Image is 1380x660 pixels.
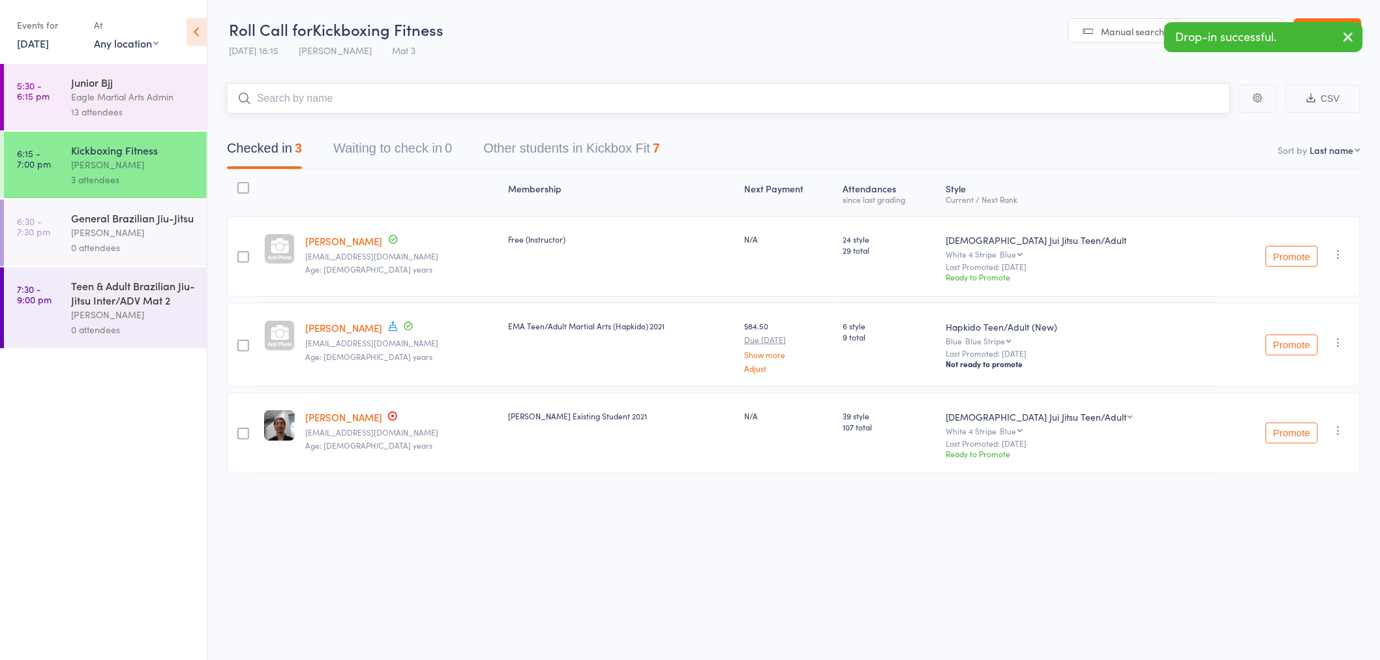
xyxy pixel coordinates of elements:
div: [DEMOGRAPHIC_DATA] Jui Jitsu Teen/Adult [946,233,1214,247]
div: Kickboxing Fitness [71,143,196,157]
span: Age: [DEMOGRAPHIC_DATA] years [305,440,432,451]
a: 6:30 -7:30 pmGeneral Brazilian Jiu-Jitsu[PERSON_NAME]0 attendees [4,200,207,266]
img: image1677277637.png [264,410,295,441]
a: [PERSON_NAME] [305,234,382,248]
small: VISHNU.VERSUS@GMAIL.COM [305,252,497,261]
small: xandersoh@gmail.com [305,428,497,437]
span: 6 style [843,320,935,331]
button: Checked in3 [227,134,302,169]
div: $84.50 [744,320,832,372]
div: 13 attendees [71,104,196,119]
div: 3 attendees [71,172,196,187]
span: 24 style [843,233,935,245]
div: Ready to Promote [946,448,1214,459]
div: Drop-in successful. [1164,22,1363,52]
span: Age: [DEMOGRAPHIC_DATA] years [305,263,432,275]
button: Other students in Kickbox Fit7 [483,134,660,169]
a: [PERSON_NAME] [305,410,382,424]
div: Junior Bjj [71,75,196,89]
div: Blue [946,337,1214,345]
div: Atten­dances [837,175,940,210]
span: Kickboxing Fitness [312,18,443,40]
div: [PERSON_NAME] [71,225,196,240]
div: 7 [653,141,660,155]
button: Promote [1266,335,1318,355]
small: Due [DATE] [744,335,832,344]
button: Promote [1266,246,1318,267]
a: [PERSON_NAME] [305,321,382,335]
span: 39 style [843,410,935,421]
div: N/A [744,410,832,421]
div: At [94,14,158,36]
time: 6:15 - 7:00 pm [17,148,51,169]
a: Adjust [744,364,832,372]
span: Mat 3 [392,44,415,57]
div: Eagle Martial Arts Admin [71,89,196,104]
div: Hapkido Teen/Adult (New) [946,320,1214,333]
div: Free (Instructor) [508,233,734,245]
div: 0 attendees [71,322,196,337]
div: Blue [1000,427,1016,435]
small: sevrukov@gmail.com [305,338,497,348]
div: Events for [17,14,81,36]
div: Blue Stripe [965,337,1005,345]
a: [DATE] [17,36,49,50]
div: Teen & Adult Brazilian Jiu-Jitsu Inter/ADV Mat 2 [71,278,196,307]
div: [PERSON_NAME] Existing Student 2021 [508,410,734,421]
time: 5:30 - 6:15 pm [17,80,50,101]
a: Exit roll call [1294,18,1362,44]
div: Membership [503,175,740,210]
div: White 4 Stripe [946,427,1214,435]
div: [DEMOGRAPHIC_DATA] Jui Jitsu Teen/Adult [946,410,1126,423]
button: CSV [1286,85,1360,113]
small: Last Promoted: [DATE] [946,439,1214,448]
span: [DATE] 18:15 [229,44,278,57]
div: White 4 Stripe [946,250,1214,258]
div: 0 [445,141,452,155]
div: Any location [94,36,158,50]
div: Last name [1310,143,1354,157]
small: Last Promoted: [DATE] [946,262,1214,271]
span: Age: [DEMOGRAPHIC_DATA] years [305,351,432,362]
button: Promote [1266,423,1318,443]
a: 6:15 -7:00 pmKickboxing Fitness[PERSON_NAME]3 attendees [4,132,207,198]
div: Ready to Promote [946,271,1214,282]
time: 7:30 - 9:00 pm [17,284,52,305]
div: [PERSON_NAME] [71,307,196,322]
span: 107 total [843,421,935,432]
div: Blue [1000,250,1016,258]
div: N/A [744,233,832,245]
a: 5:30 -6:15 pmJunior BjjEagle Martial Arts Admin13 attendees [4,64,207,130]
div: [PERSON_NAME] [71,157,196,172]
div: since last grading [843,195,935,203]
a: 7:30 -9:00 pmTeen & Adult Brazilian Jiu-Jitsu Inter/ADV Mat 2[PERSON_NAME]0 attendees [4,267,207,348]
input: Search by name [227,83,1230,113]
button: Waiting to check in0 [333,134,452,169]
label: Sort by [1278,143,1308,157]
div: Next Payment [739,175,837,210]
span: 29 total [843,245,935,256]
div: 0 attendees [71,240,196,255]
time: 6:30 - 7:30 pm [17,216,50,237]
div: Current / Next Rank [946,195,1214,203]
a: Show more [744,350,832,359]
span: Roll Call for [229,18,312,40]
small: Last Promoted: [DATE] [946,349,1214,358]
span: [PERSON_NAME] [299,44,372,57]
span: Manual search [1102,25,1165,38]
div: 3 [295,141,302,155]
div: EMA Teen/Adult Martial Arts (Hapkido) 2021 [508,320,734,331]
div: General Brazilian Jiu-Jitsu [71,211,196,225]
div: Style [940,175,1220,210]
div: Not ready to promote [946,359,1214,369]
span: 9 total [843,331,935,342]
